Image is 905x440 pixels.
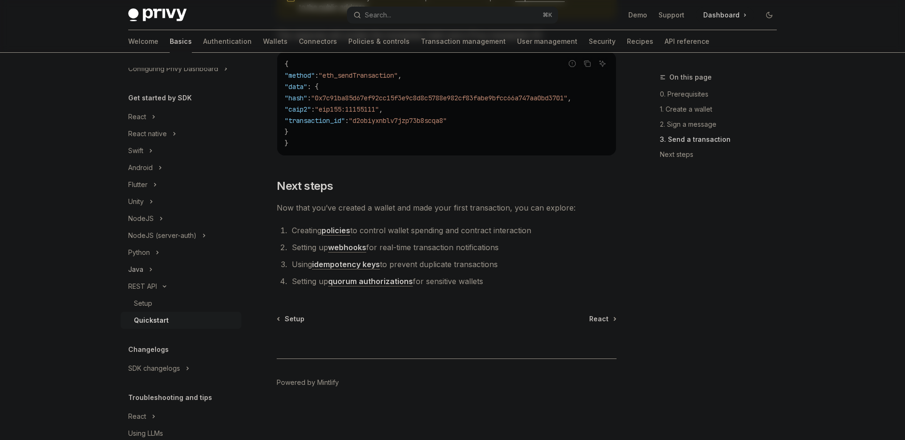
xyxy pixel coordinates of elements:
a: 3. Send a transaction [660,132,784,147]
a: Security [589,30,616,53]
a: 0. Prerequisites [660,87,784,102]
div: Android [128,162,153,173]
div: Swift [128,145,143,156]
button: Report incorrect code [566,57,578,70]
span: : [307,94,311,102]
span: "method" [285,71,315,80]
div: NodeJS [128,213,154,224]
div: React [128,411,146,422]
span: React [589,314,609,324]
span: : [315,71,319,80]
li: Using to prevent duplicate transactions [289,258,617,271]
a: Recipes [627,30,653,53]
span: { [285,60,288,68]
img: dark logo [128,8,187,22]
button: Toggle Java section [121,261,241,278]
li: Creating to control wallet spending and contract interaction [289,224,617,237]
a: Setup [121,295,241,312]
a: Setup [278,314,304,324]
span: On this page [669,72,712,83]
span: , [379,105,383,114]
button: Toggle Configuring Privy Dashboard section [121,60,241,77]
button: Toggle dark mode [762,8,777,23]
a: Quickstart [121,312,241,329]
div: Quickstart [134,315,169,326]
a: Welcome [128,30,158,53]
div: React native [128,128,167,139]
span: "0x7c91ba85d67ef92cc15f3e9c8d8c5788e982cf83fabe9bfcc66a747aa0bd3701" [311,94,568,102]
a: Demo [628,10,647,20]
div: React [128,111,146,122]
a: policies [321,226,350,236]
div: Unity [128,196,144,207]
a: 1. Create a wallet [660,102,784,117]
a: webhooks [328,243,366,253]
span: } [285,128,288,136]
button: Toggle SDK changelogs section [121,360,241,377]
div: Flutter [128,179,148,190]
span: "data" [285,82,307,91]
button: Open search [347,7,558,24]
button: Toggle Flutter section [121,176,241,193]
span: : [311,105,315,114]
div: SDK changelogs [128,363,180,374]
h5: Troubleshooting and tips [128,392,212,403]
a: Dashboard [696,8,754,23]
a: API reference [665,30,709,53]
a: Next steps [660,147,784,162]
div: Java [128,264,143,275]
button: Toggle Unity section [121,193,241,210]
button: Toggle Swift section [121,142,241,159]
a: Basics [170,30,192,53]
li: Setting up for real-time transaction notifications [289,241,617,254]
span: "caip2" [285,105,311,114]
h5: Changelogs [128,344,169,355]
a: Wallets [263,30,288,53]
a: Powered by Mintlify [277,378,339,387]
div: Search... [365,9,391,21]
div: Using LLMs [128,428,163,439]
div: Setup [134,298,152,309]
a: quorum authorizations [328,277,413,286]
button: Toggle Android section [121,159,241,176]
a: 2. Sign a message [660,117,784,132]
span: "eip155:11155111" [315,105,379,114]
a: idempotency keys [312,260,380,269]
span: "hash" [285,94,307,102]
span: , [398,71,402,80]
a: Policies & controls [348,30,410,53]
a: Transaction management [421,30,506,53]
span: , [568,94,571,102]
button: Toggle React section [121,108,241,125]
span: Setup [285,314,304,324]
a: React [589,314,616,324]
a: Connectors [299,30,337,53]
div: NodeJS (server-auth) [128,230,197,241]
a: User management [517,30,577,53]
span: "eth_sendTransaction" [319,71,398,80]
span: "transaction_id" [285,116,345,125]
button: Ask AI [596,57,609,70]
button: Toggle NodeJS (server-auth) section [121,227,241,244]
span: Now that you’ve created a wallet and made your first transaction, you can explore: [277,201,617,214]
button: Toggle REST API section [121,278,241,295]
button: Toggle React section [121,408,241,425]
div: Python [128,247,150,258]
div: REST API [128,281,157,292]
div: Configuring Privy Dashboard [128,63,218,74]
button: Toggle Python section [121,244,241,261]
span: : [345,116,349,125]
li: Setting up for sensitive wallets [289,275,617,288]
button: Copy the contents from the code block [581,57,593,70]
button: Toggle React native section [121,125,241,142]
button: Toggle NodeJS section [121,210,241,227]
span: ⌘ K [543,11,552,19]
a: Support [658,10,684,20]
span: } [285,139,288,147]
h5: Get started by SDK [128,92,192,104]
span: Next steps [277,179,333,194]
span: Dashboard [703,10,740,20]
span: : { [307,82,319,91]
a: Authentication [203,30,252,53]
span: "d2obiyxnblv7jzp73b8scqa8" [349,116,447,125]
